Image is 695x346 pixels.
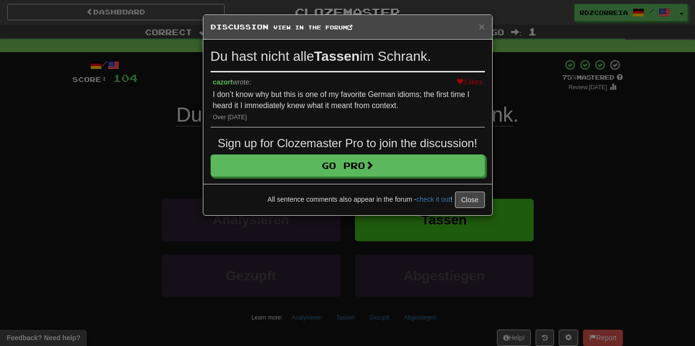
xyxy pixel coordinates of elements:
[273,24,353,30] a: View in the forum
[416,195,451,203] a: check it out
[213,77,482,87] div: wrote:
[456,77,482,87] div: 3 likes
[455,192,485,208] button: Close
[211,154,485,177] a: Go Pro
[213,89,482,111] p: I don’t know why but this is one of my favorite German idioms; the first time I heard it I immedi...
[211,47,485,66] div: Du hast nicht alle im Schrank.
[479,21,484,32] span: ×
[211,22,485,32] h5: Discussion
[213,78,233,86] a: cazort
[213,114,247,121] a: Over [DATE]
[314,49,359,64] strong: Tassen
[479,21,484,31] button: Close
[268,195,453,203] span: All sentence comments also appear in the forum - !
[211,137,485,150] h3: Sign up for Clozemaster Pro to join the discussion!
